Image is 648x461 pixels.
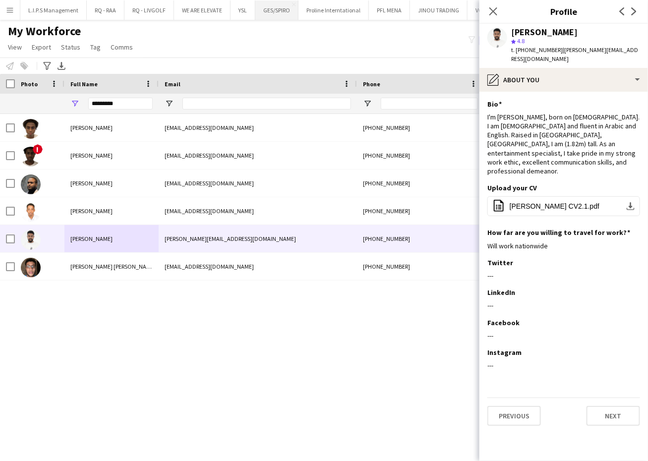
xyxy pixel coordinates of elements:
[87,0,124,20] button: RQ - RAA
[70,152,113,159] span: [PERSON_NAME]
[159,114,357,141] div: [EMAIL_ADDRESS][DOMAIN_NAME]
[159,197,357,225] div: [EMAIL_ADDRESS][DOMAIN_NAME]
[159,142,357,169] div: [EMAIL_ADDRESS][DOMAIN_NAME]
[33,144,43,154] span: !
[479,68,648,92] div: About you
[511,46,638,62] span: | [PERSON_NAME][EMAIL_ADDRESS][DOMAIN_NAME]
[468,0,516,20] button: VOLARIS LLC
[21,147,41,167] img: Yousif Mohammed
[487,258,513,267] h3: Twitter
[57,41,84,54] a: Status
[357,253,484,280] div: [PHONE_NUMBER]
[363,99,372,108] button: Open Filter Menu
[21,174,41,194] img: Yousif Moutasim
[21,80,38,88] span: Photo
[363,80,380,88] span: Phone
[182,98,351,110] input: Email Filter Input
[8,24,81,39] span: My Workforce
[255,0,298,20] button: GES/SPIRO
[8,43,22,52] span: View
[88,98,153,110] input: Full Name Filter Input
[487,331,640,340] div: ---
[357,142,484,169] div: [PHONE_NUMBER]
[487,183,537,192] h3: Upload your CV
[487,196,640,216] button: [PERSON_NAME] CV2.1.pdf
[86,41,105,54] a: Tag
[479,5,648,18] h3: Profile
[357,170,484,197] div: [PHONE_NUMBER]
[61,43,80,52] span: Status
[107,41,137,54] a: Comms
[90,43,101,52] span: Tag
[410,0,468,20] button: JINOU TRADING
[32,43,51,52] span: Export
[357,114,484,141] div: [PHONE_NUMBER]
[357,197,484,225] div: [PHONE_NUMBER]
[369,0,410,20] button: PFL MENA
[511,28,578,37] div: [PERSON_NAME]
[4,41,26,54] a: View
[159,225,357,252] div: [PERSON_NAME][EMAIL_ADDRESS][DOMAIN_NAME]
[70,99,79,108] button: Open Filter Menu
[174,0,231,20] button: WE ARE ELEVATE
[165,99,174,108] button: Open Filter Menu
[487,361,640,370] div: ---
[56,60,67,72] app-action-btn: Export XLSX
[20,0,87,20] button: L.I.P.S Management
[487,318,520,327] h3: Facebook
[511,46,563,54] span: t. [PHONE_NUMBER]
[70,263,156,270] span: [PERSON_NAME] [PERSON_NAME]
[487,301,640,310] div: ---
[159,170,357,197] div: [EMAIL_ADDRESS][DOMAIN_NAME]
[487,271,640,280] div: ---
[517,37,525,45] span: 4.8
[487,348,522,357] h3: Instagram
[487,113,640,175] div: I'm [PERSON_NAME], born on [DEMOGRAPHIC_DATA]. I am [DEMOGRAPHIC_DATA] and fluent in Arabic and E...
[21,230,41,250] img: Yousif Mohammed
[381,98,478,110] input: Phone Filter Input
[487,241,640,250] div: Will work nationwide
[510,202,599,210] span: [PERSON_NAME] CV2.1.pdf
[165,80,180,88] span: Email
[124,0,174,20] button: RQ - LIVGOLF
[28,41,55,54] a: Export
[587,406,640,426] button: Next
[487,288,515,297] h3: LinkedIn
[231,0,255,20] button: YSL
[111,43,133,52] span: Comms
[41,60,53,72] app-action-btn: Advanced filters
[70,124,113,131] span: [PERSON_NAME]
[21,119,41,139] img: Yousif Mohammed
[487,406,541,426] button: Previous
[159,253,357,280] div: [EMAIL_ADDRESS][DOMAIN_NAME]
[357,225,484,252] div: [PHONE_NUMBER]
[21,202,41,222] img: Yousif Mohammed
[70,179,113,187] span: [PERSON_NAME]
[70,80,98,88] span: Full Name
[298,0,369,20] button: Proline Interntational
[487,100,502,109] h3: Bio
[21,258,41,278] img: IBRAHIM YOUSIF MOHAMED ELDAW
[70,235,113,242] span: [PERSON_NAME]
[70,207,113,215] span: [PERSON_NAME]
[487,228,630,237] h3: How far are you willing to travel for work?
